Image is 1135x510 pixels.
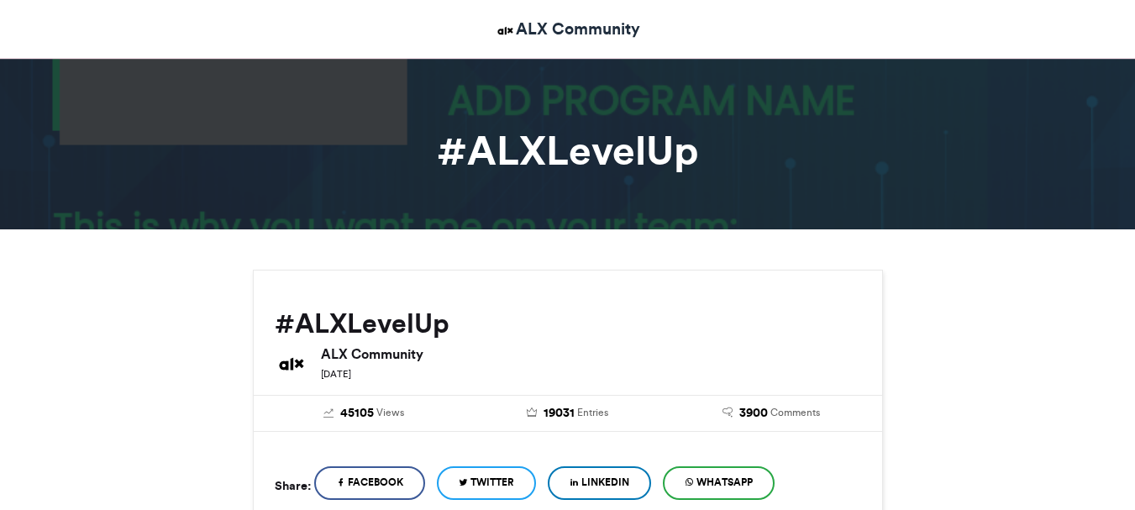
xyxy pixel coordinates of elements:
[321,347,861,360] h6: ALX Community
[682,404,861,423] a: 3900 Comments
[548,466,651,500] a: LinkedIn
[376,405,404,420] span: Views
[577,405,608,420] span: Entries
[470,475,514,490] span: Twitter
[340,404,374,423] span: 45105
[544,404,575,423] span: 19031
[275,475,311,497] h5: Share:
[437,466,536,500] a: Twitter
[102,130,1034,171] h1: #ALXLevelUp
[663,466,775,500] a: WhatsApp
[495,20,516,41] img: ALX Community
[739,404,768,423] span: 3900
[478,404,657,423] a: 19031 Entries
[495,17,640,41] a: ALX Community
[321,368,351,380] small: [DATE]
[696,475,753,490] span: WhatsApp
[581,475,629,490] span: LinkedIn
[348,475,403,490] span: Facebook
[275,404,454,423] a: 45105 Views
[275,347,308,381] img: ALX Community
[275,308,861,339] h2: #ALXLevelUp
[770,405,820,420] span: Comments
[314,466,425,500] a: Facebook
